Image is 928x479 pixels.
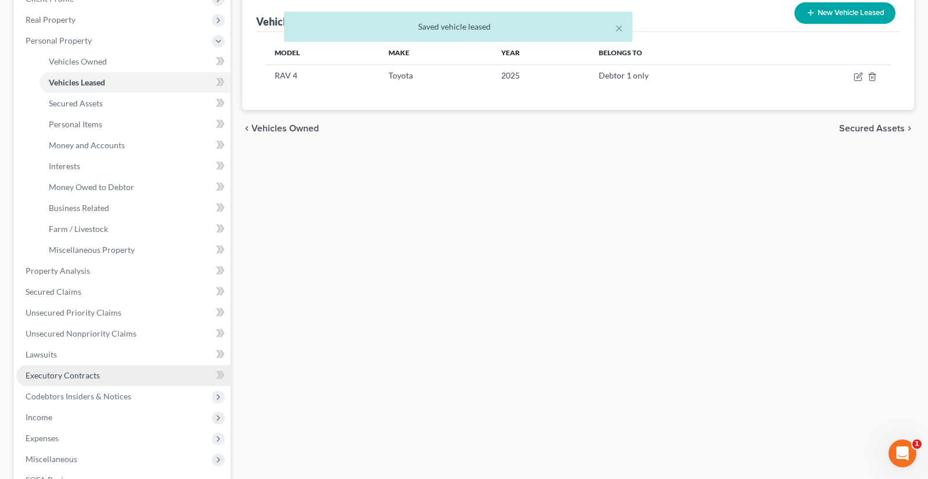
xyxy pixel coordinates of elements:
a: Miscellaneous Property [39,239,231,260]
a: Vehicles Owned [39,51,231,72]
button: New Vehicle Leased [794,2,895,24]
td: Debtor 1 only [589,65,769,87]
td: RAV 4 [265,65,380,87]
span: Vehicles Owned [49,56,107,66]
th: Model [265,41,380,65]
th: Make [379,41,492,65]
i: chevron_right [905,124,914,133]
span: Expenses [26,433,59,443]
button: chevron_left Vehicles Owned [242,124,319,133]
span: Interests [49,161,80,171]
button: Secured Assets chevron_right [839,124,914,133]
span: Personal Items [49,119,102,129]
span: Lawsuits [26,349,57,359]
span: Money and Accounts [49,140,125,150]
a: Personal Items [39,114,231,135]
td: 2025 [492,65,589,87]
i: chevron_left [242,124,251,133]
iframe: Intercom live chat [889,439,916,467]
span: Unsecured Nonpriority Claims [26,328,136,338]
span: 1 [912,439,922,449]
a: Money Owed to Debtor [39,177,231,198]
div: Saved vehicle leased [293,21,623,33]
a: Money and Accounts [39,135,231,156]
span: Vehicles Owned [251,124,319,133]
a: Executory Contracts [16,365,231,386]
td: Toyota [379,65,492,87]
span: Secured Assets [839,124,905,133]
span: Executory Contracts [26,370,100,380]
span: Vehicles Leased [49,77,105,87]
a: Unsecured Priority Claims [16,302,231,323]
span: Miscellaneous [26,454,77,464]
span: Property Analysis [26,266,90,276]
span: Secured Assets [49,98,103,108]
a: Business Related [39,198,231,219]
th: Year [492,41,589,65]
span: Miscellaneous Property [49,245,135,255]
a: Secured Claims [16,281,231,302]
span: Income [26,412,52,422]
span: Business Related [49,203,109,213]
span: Money Owed to Debtor [49,182,134,192]
span: Codebtors Insiders & Notices [26,391,131,401]
a: Unsecured Nonpriority Claims [16,323,231,344]
th: Belongs To [589,41,769,65]
a: Secured Assets [39,93,231,114]
button: × [615,21,623,35]
a: Vehicles Leased [39,72,231,93]
a: Property Analysis [16,260,231,281]
a: Farm / Livestock [39,219,231,239]
span: Unsecured Priority Claims [26,308,121,317]
a: Interests [39,156,231,177]
a: Lawsuits [16,344,231,365]
span: Secured Claims [26,287,81,296]
span: Farm / Livestock [49,224,108,234]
